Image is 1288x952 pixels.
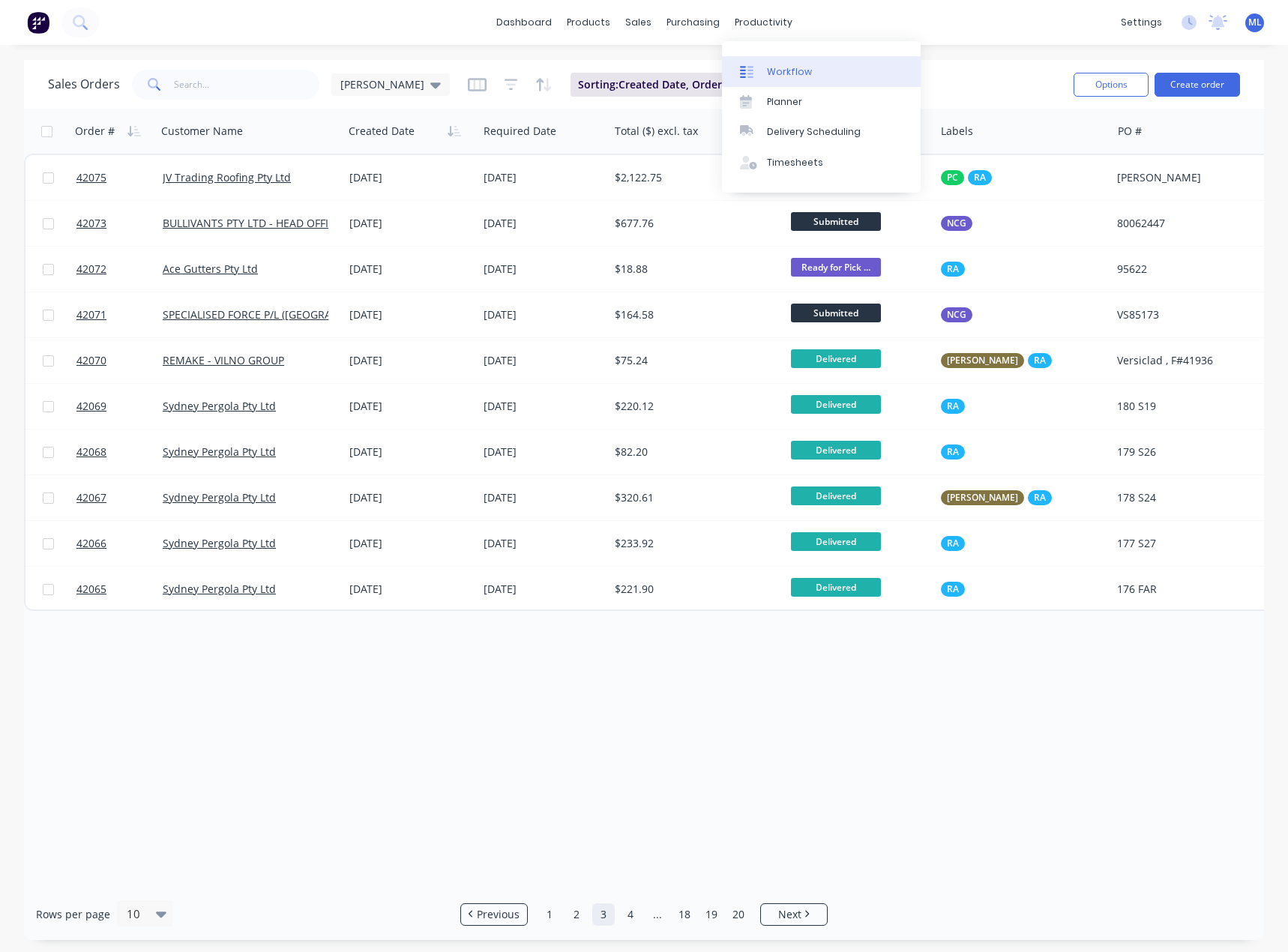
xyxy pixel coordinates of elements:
[722,87,921,117] a: Planner
[484,216,603,231] div: [DATE]
[48,77,120,91] h1: Sales Orders
[27,11,49,34] img: Factory
[174,70,320,100] input: Search...
[349,582,472,597] div: [DATE]
[1117,399,1260,414] div: 180 S19
[791,441,881,460] span: Delivered
[947,170,958,185] span: PC
[791,578,881,597] span: Delivered
[615,170,771,185] div: $2,122.75
[76,399,106,414] span: 42069
[477,907,520,922] span: Previous
[791,395,881,414] span: Delivered
[727,11,800,34] div: productivity
[615,490,771,505] div: $320.61
[349,262,472,277] div: [DATE]
[791,349,881,368] span: Delivered
[163,307,391,322] a: SPECIALISED FORCE P/L ([GEOGRAPHIC_DATA])
[163,445,276,459] a: Sydney Pergola Pty Ltd
[349,536,472,551] div: [DATE]
[1113,11,1170,34] div: settings
[615,353,771,368] div: $75.24
[571,73,758,97] button: Sorting:Created Date, Order #
[618,11,659,34] div: sales
[76,475,163,520] a: 42067
[947,490,1018,505] span: [PERSON_NAME]
[767,156,823,169] div: Timesheets
[76,567,163,612] a: 42065
[76,430,163,475] a: 42068
[76,247,163,292] a: 42072
[76,292,163,337] a: 42071
[941,170,992,185] button: PCRA
[700,903,723,926] a: Page 19
[592,903,615,926] a: Page 3 is your current page
[615,216,771,231] div: $677.76
[76,445,106,460] span: 42068
[615,399,771,414] div: $220.12
[76,353,106,368] span: 42070
[1117,262,1260,277] div: 95622
[767,95,802,109] div: Planner
[484,445,603,460] div: [DATE]
[722,56,921,86] a: Workflow
[1118,124,1142,139] div: PO #
[615,445,771,460] div: $82.20
[947,536,959,551] span: RA
[1034,490,1046,505] span: RA
[767,125,861,139] div: Delivery Scheduling
[941,307,972,322] button: NCG
[163,399,276,413] a: Sydney Pergola Pty Ltd
[1117,170,1260,185] div: [PERSON_NAME]
[941,216,972,231] button: NCG
[722,117,921,147] a: Delivery Scheduling
[163,582,276,596] a: Sydney Pergola Pty Ltd
[484,490,603,505] div: [DATE]
[767,65,812,79] div: Workflow
[1117,216,1260,231] div: 80062447
[761,907,827,922] a: Next page
[565,903,588,926] a: Page 2
[941,399,965,414] button: RA
[947,307,966,322] span: NCG
[659,11,727,34] div: purchasing
[461,907,527,922] a: Previous page
[1155,73,1240,97] button: Create order
[1117,353,1260,368] div: Versiclad , F#41936
[941,445,965,460] button: RA
[778,907,801,922] span: Next
[619,903,642,926] a: Page 4
[559,11,618,34] div: products
[163,536,276,550] a: Sydney Pergola Pty Ltd
[615,536,771,551] div: $233.92
[615,262,771,277] div: $18.88
[1248,16,1262,29] span: ML
[727,903,750,926] a: Page 20
[340,76,424,92] span: [PERSON_NAME]
[76,582,106,597] span: 42065
[76,307,106,322] span: 42071
[76,384,163,429] a: 42069
[484,170,603,185] div: [DATE]
[454,903,834,926] ul: Pagination
[947,262,959,277] span: RA
[791,304,881,322] span: Submitted
[791,486,881,505] span: Delivered
[76,170,106,185] span: 42075
[947,399,959,414] span: RA
[722,148,921,178] a: Timesheets
[615,582,771,597] div: $221.90
[76,216,106,231] span: 42073
[349,490,472,505] div: [DATE]
[1117,490,1260,505] div: 178 S24
[791,212,881,231] span: Submitted
[947,582,959,597] span: RA
[163,216,341,230] a: BULLIVANTS PTY LTD - HEAD OFFICE
[349,307,472,322] div: [DATE]
[484,262,603,277] div: [DATE]
[941,490,1052,505] button: [PERSON_NAME]RA
[646,903,669,926] a: Jump forward
[1117,582,1260,597] div: 176 FAR
[615,124,698,139] div: Total ($) excl. tax
[163,262,258,276] a: Ace Gutters Pty Ltd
